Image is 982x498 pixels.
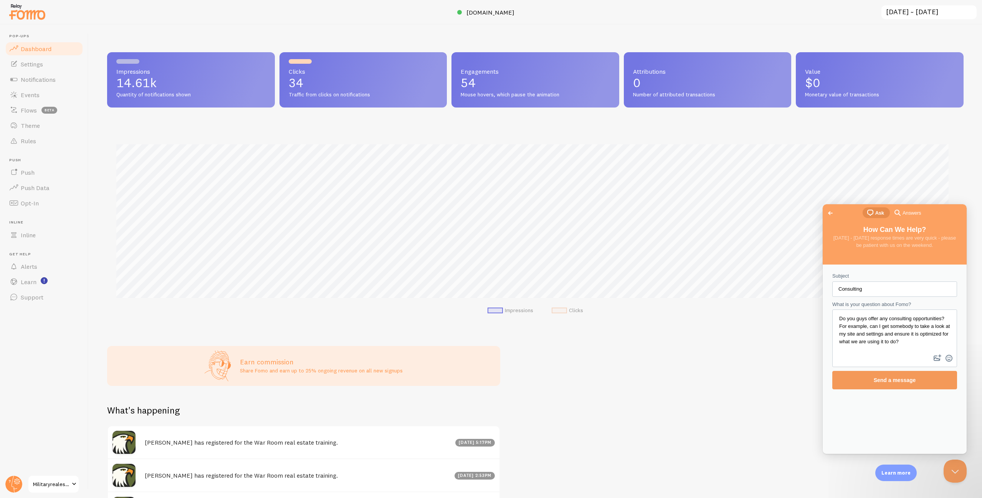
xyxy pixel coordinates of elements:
[5,87,84,103] a: Events
[5,133,84,149] a: Rules
[8,2,46,22] img: fomo-relay-logo-orange.svg
[5,195,84,211] a: Opt-In
[240,367,403,374] p: Share Fomo and earn up to 25% ongoing revenue on all new signups
[455,472,495,480] div: [DATE] 2:53pm
[41,22,104,29] span: How Can We Help?
[21,60,43,68] span: Settings
[289,91,438,98] span: Traffic from clicks on notifications
[10,69,26,74] span: Subject
[116,68,266,74] span: Impressions
[875,465,917,481] div: Learn more
[21,106,37,114] span: Flows
[10,167,134,185] button: Send a message
[33,480,69,489] span: Militaryrealestateinvest
[21,122,40,129] span: Theme
[805,68,954,74] span: Value
[21,184,50,192] span: Push Data
[633,91,782,98] span: Number of attributed transactions
[70,3,79,13] span: search-medium
[881,469,911,476] p: Learn more
[461,77,610,89] p: 54
[21,137,36,145] span: Rules
[3,4,12,13] span: Go back
[9,158,84,163] span: Push
[116,91,266,98] span: Quantity of notifications shown
[21,231,36,239] span: Inline
[10,68,134,185] form: Contact form
[11,31,134,44] span: [DATE] - [DATE] response times are very quick - please be patient with us on the weekend.
[5,259,84,274] a: Alerts
[121,148,132,160] button: Emoji Picker
[28,475,79,493] a: Militaryrealestateinvest
[21,278,36,286] span: Learn
[461,91,610,98] span: Mouse hovers, which pause the animation
[21,263,37,270] span: Alerts
[10,97,88,103] span: What is your question about Fomo?
[21,293,43,301] span: Support
[21,45,51,53] span: Dashboard
[109,148,121,160] button: Attach a file
[21,169,35,176] span: Push
[5,72,84,87] a: Notifications
[5,290,84,305] a: Support
[633,77,782,89] p: 0
[5,227,84,243] a: Inline
[805,91,954,98] span: Monetary value of transactions
[43,4,52,13] span: chat-square
[5,103,84,118] a: Flows beta
[455,439,495,447] div: [DATE] 5:17pm
[289,68,438,74] span: Clicks
[552,307,583,314] li: Clicks
[41,107,57,114] span: beta
[116,77,266,89] p: 14.61k
[488,307,533,314] li: Impressions
[107,404,180,416] h2: What's happening
[5,56,84,72] a: Settings
[80,5,98,13] span: Answers
[9,220,84,225] span: Inline
[240,357,403,366] h3: Earn commission
[9,34,84,39] span: Pop-ups
[5,165,84,180] a: Push
[5,41,84,56] a: Dashboard
[145,472,450,480] h4: [PERSON_NAME] has registered for the War Room real estate training.
[944,460,967,483] iframe: Help Scout Beacon - Close
[145,438,451,447] h4: [PERSON_NAME] has registered for the War Room real estate training.
[633,68,782,74] span: Attributions
[9,252,84,257] span: Get Help
[41,277,48,284] svg: <p>Watch New Feature Tutorials!</p>
[51,173,93,179] span: Send a message
[53,5,61,13] span: Ask
[805,75,820,90] span: $0
[823,204,967,454] iframe: Help Scout Beacon - Live Chat, Contact Form, and Knowledge Base
[289,77,438,89] p: 34
[5,274,84,290] a: Learn
[5,180,84,195] a: Push Data
[21,91,40,99] span: Events
[21,199,39,207] span: Opt-In
[10,106,134,149] textarea: What is your question about Fomo?
[21,76,56,83] span: Notifications
[5,118,84,133] a: Theme
[461,68,610,74] span: Engagements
